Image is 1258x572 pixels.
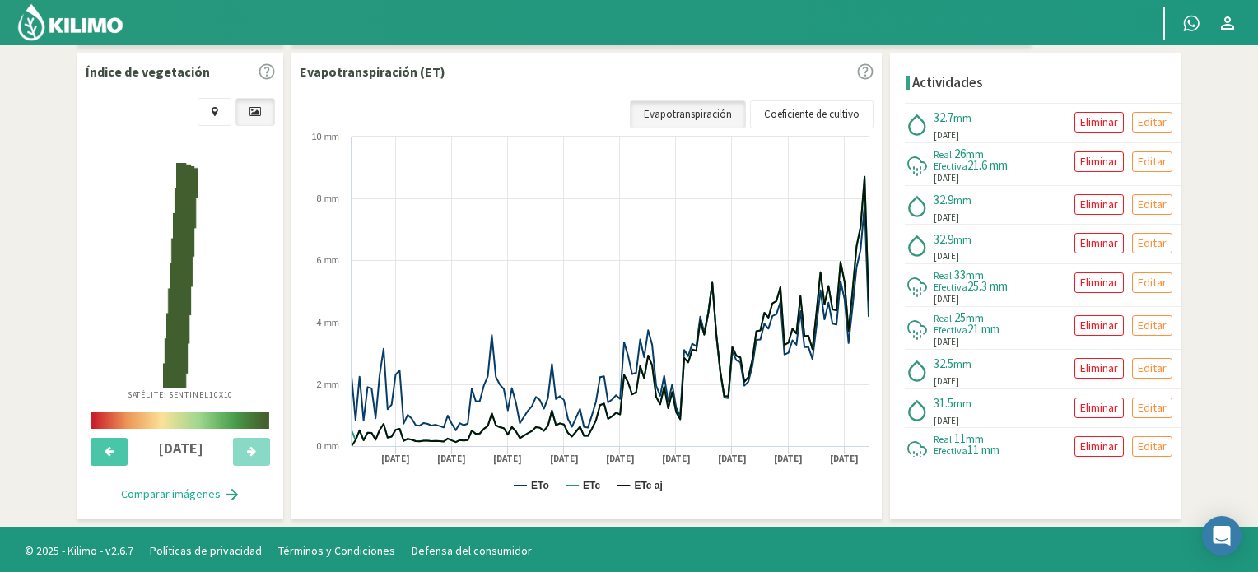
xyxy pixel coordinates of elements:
[934,160,967,172] span: Efectiva
[91,412,269,429] img: scale
[934,269,954,281] span: Real:
[953,193,971,207] span: mm
[967,442,999,458] span: 11 mm
[934,281,967,293] span: Efectiva
[1132,151,1172,172] button: Editar
[662,453,691,465] text: [DATE]
[1138,195,1167,214] p: Editar
[1138,437,1167,456] p: Editar
[1074,436,1124,457] button: Eliminar
[934,335,959,349] span: [DATE]
[718,453,747,465] text: [DATE]
[1202,516,1242,556] div: Open Intercom Messenger
[16,542,142,560] span: © 2025 - Kilimo - v2.6.7
[830,453,859,465] text: [DATE]
[953,396,971,411] span: mm
[1074,398,1124,418] button: Eliminar
[934,211,959,225] span: [DATE]
[966,146,984,161] span: mm
[934,249,959,263] span: [DATE]
[954,309,966,325] span: 25
[1138,398,1167,417] p: Editar
[1138,316,1167,335] p: Editar
[493,453,522,465] text: [DATE]
[317,441,340,451] text: 0 mm
[1074,233,1124,253] button: Eliminar
[953,232,971,247] span: mm
[967,278,1008,294] span: 25.3 mm
[1132,436,1172,457] button: Editar
[1074,315,1124,336] button: Eliminar
[934,128,959,142] span: [DATE]
[1138,273,1167,292] p: Editar
[966,267,984,282] span: mm
[967,157,1008,173] span: 21.6 mm
[1132,233,1172,253] button: Editar
[954,267,966,282] span: 33
[381,453,410,465] text: [DATE]
[953,356,971,371] span: mm
[634,480,662,491] text: ETc aj
[86,62,210,81] p: Índice de vegetación
[1080,398,1118,417] p: Eliminar
[1080,316,1118,335] p: Eliminar
[317,255,340,265] text: 6 mm
[1138,359,1167,378] p: Editar
[317,379,340,389] text: 2 mm
[934,231,953,247] span: 32.9
[750,100,874,128] a: Coeficiente de cultivo
[934,292,959,306] span: [DATE]
[317,193,340,203] text: 8 mm
[934,356,953,371] span: 32.5
[1080,152,1118,171] p: Eliminar
[954,146,966,161] span: 26
[311,132,339,142] text: 10 mm
[1074,112,1124,133] button: Eliminar
[150,543,262,558] a: Políticas de privacidad
[1080,195,1118,214] p: Eliminar
[437,453,466,465] text: [DATE]
[1074,151,1124,172] button: Eliminar
[934,444,967,457] span: Efectiva
[934,323,967,336] span: Efectiva
[209,389,234,400] span: 10X10
[1080,437,1118,456] p: Eliminar
[1132,272,1172,293] button: Editar
[1132,398,1172,418] button: Editar
[1080,113,1118,132] p: Eliminar
[531,480,549,491] text: ETo
[1138,152,1167,171] p: Editar
[1132,194,1172,215] button: Editar
[934,456,959,470] span: [DATE]
[934,395,953,411] span: 31.5
[934,414,959,428] span: [DATE]
[967,321,999,337] span: 21 mm
[128,388,234,401] p: Satélite: Sentinel
[774,453,803,465] text: [DATE]
[934,433,954,445] span: Real:
[163,163,198,389] img: e3118c89-0736-4007-bc7b-e80f4f67042c_-_sentinel_-_2025-10-05.png
[934,148,954,160] span: Real:
[1132,112,1172,133] button: Editar
[1138,113,1167,132] p: Editar
[412,543,532,558] a: Defensa del consumidor
[606,453,635,465] text: [DATE]
[966,310,984,325] span: mm
[1080,359,1118,378] p: Eliminar
[1074,272,1124,293] button: Eliminar
[317,318,340,328] text: 4 mm
[1138,234,1167,253] p: Editar
[583,480,600,491] text: ETc
[1074,358,1124,379] button: Eliminar
[966,431,984,446] span: mm
[1080,234,1118,253] p: Eliminar
[1080,273,1118,292] p: Eliminar
[1132,315,1172,336] button: Editar
[630,100,746,128] a: Evapotranspiración
[934,374,959,388] span: [DATE]
[954,430,966,446] span: 11
[934,171,959,185] span: [DATE]
[934,312,954,324] span: Real:
[934,109,953,125] span: 32.7
[137,440,224,457] h4: [DATE]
